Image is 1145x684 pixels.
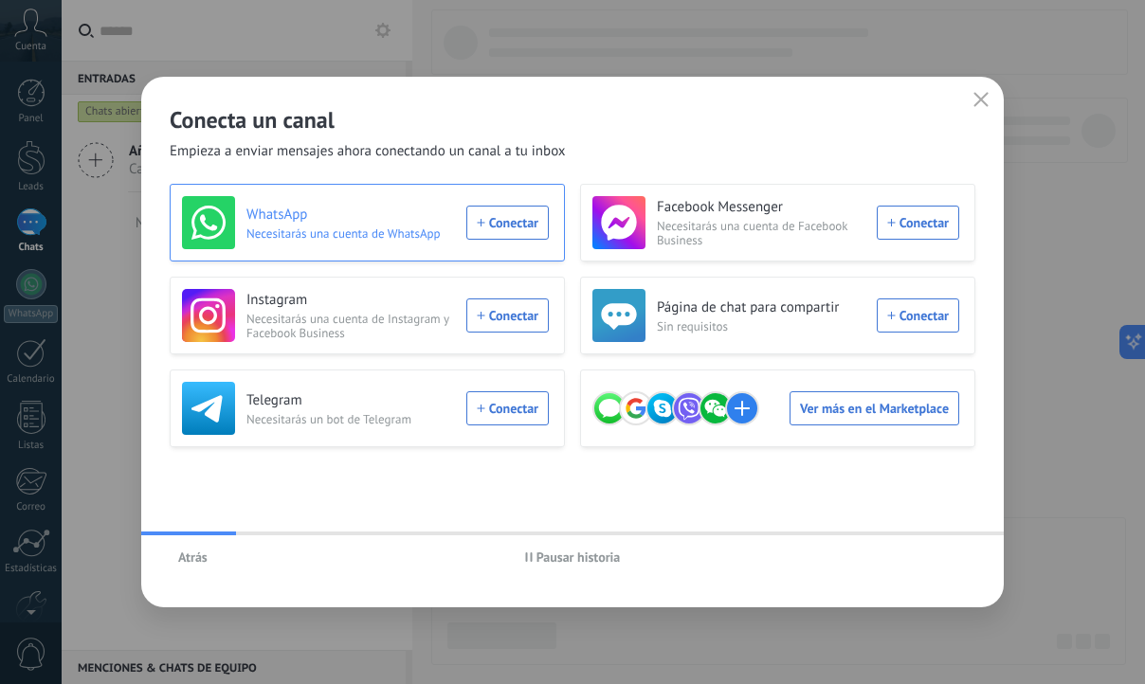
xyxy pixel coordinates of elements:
[246,412,455,426] span: Necesitarás un bot de Telegram
[657,298,865,317] h3: Página de chat para compartir
[170,142,566,161] span: Empieza a enviar mensajes ahora conectando un canal a tu inbox
[246,291,455,310] h3: Instagram
[657,198,865,217] h3: Facebook Messenger
[178,550,208,564] span: Atrás
[170,105,975,135] h2: Conecta un canal
[246,391,455,410] h3: Telegram
[657,219,865,247] span: Necesitarás una cuenta de Facebook Business
[657,319,865,333] span: Sin requisitos
[246,312,455,340] span: Necesitarás una cuenta de Instagram y Facebook Business
[246,226,455,241] span: Necesitarás una cuenta de WhatsApp
[536,550,621,564] span: Pausar historia
[170,543,216,571] button: Atrás
[246,206,455,225] h3: WhatsApp
[517,543,629,571] button: Pausar historia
